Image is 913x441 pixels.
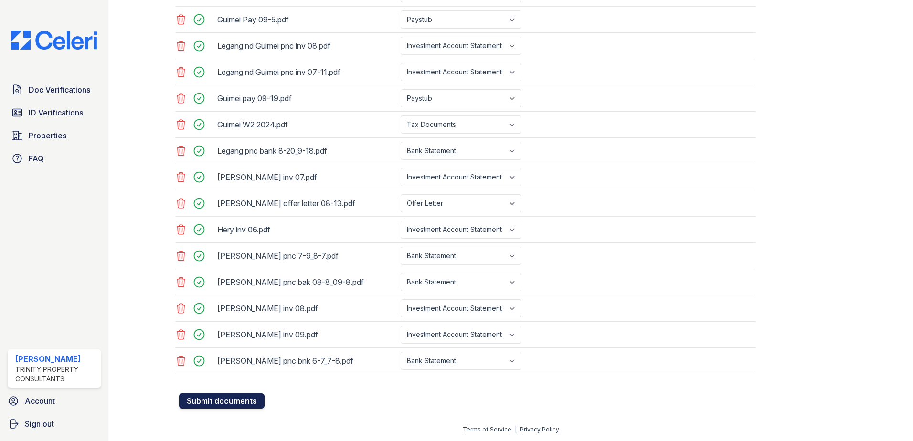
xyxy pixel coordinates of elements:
img: CE_Logo_Blue-a8612792a0a2168367f1c8372b55b34899dd931a85d93a1a3d3e32e68fde9ad4.png [4,31,105,50]
span: Doc Verifications [29,84,90,95]
span: Properties [29,130,66,141]
div: Guimei pay 09-19.pdf [217,91,397,106]
div: [PERSON_NAME] pnc bnk 6-7_7-8.pdf [217,353,397,368]
div: Guimei Pay 09-5.pdf [217,12,397,27]
span: ID Verifications [29,107,83,118]
div: [PERSON_NAME] pnc 7-9_8-7.pdf [217,248,397,263]
button: Submit documents [179,393,265,409]
span: Account [25,395,55,407]
div: Hery inv 06.pdf [217,222,397,237]
div: Trinity Property Consultants [15,365,97,384]
div: Legang nd Guimei pnc inv 08.pdf [217,38,397,53]
div: Legang nd Guimei pnc inv 07-11.pdf [217,64,397,80]
span: FAQ [29,153,44,164]
div: [PERSON_NAME] inv 07.pdf [217,169,397,185]
div: Guimei W2 2024.pdf [217,117,397,132]
div: [PERSON_NAME] [15,353,97,365]
div: [PERSON_NAME] inv 09.pdf [217,327,397,342]
div: [PERSON_NAME] offer letter 08-13.pdf [217,196,397,211]
span: Sign out [25,418,54,430]
div: | [515,426,517,433]
div: [PERSON_NAME] inv 08.pdf [217,301,397,316]
a: ID Verifications [8,103,101,122]
div: Legang pnc bank 8-20_9-18.pdf [217,143,397,158]
a: Account [4,391,105,410]
a: Terms of Service [463,426,511,433]
a: FAQ [8,149,101,168]
a: Sign out [4,414,105,433]
a: Doc Verifications [8,80,101,99]
div: [PERSON_NAME] pnc bak 08-8_09-8.pdf [217,274,397,290]
a: Privacy Policy [520,426,559,433]
a: Properties [8,126,101,145]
